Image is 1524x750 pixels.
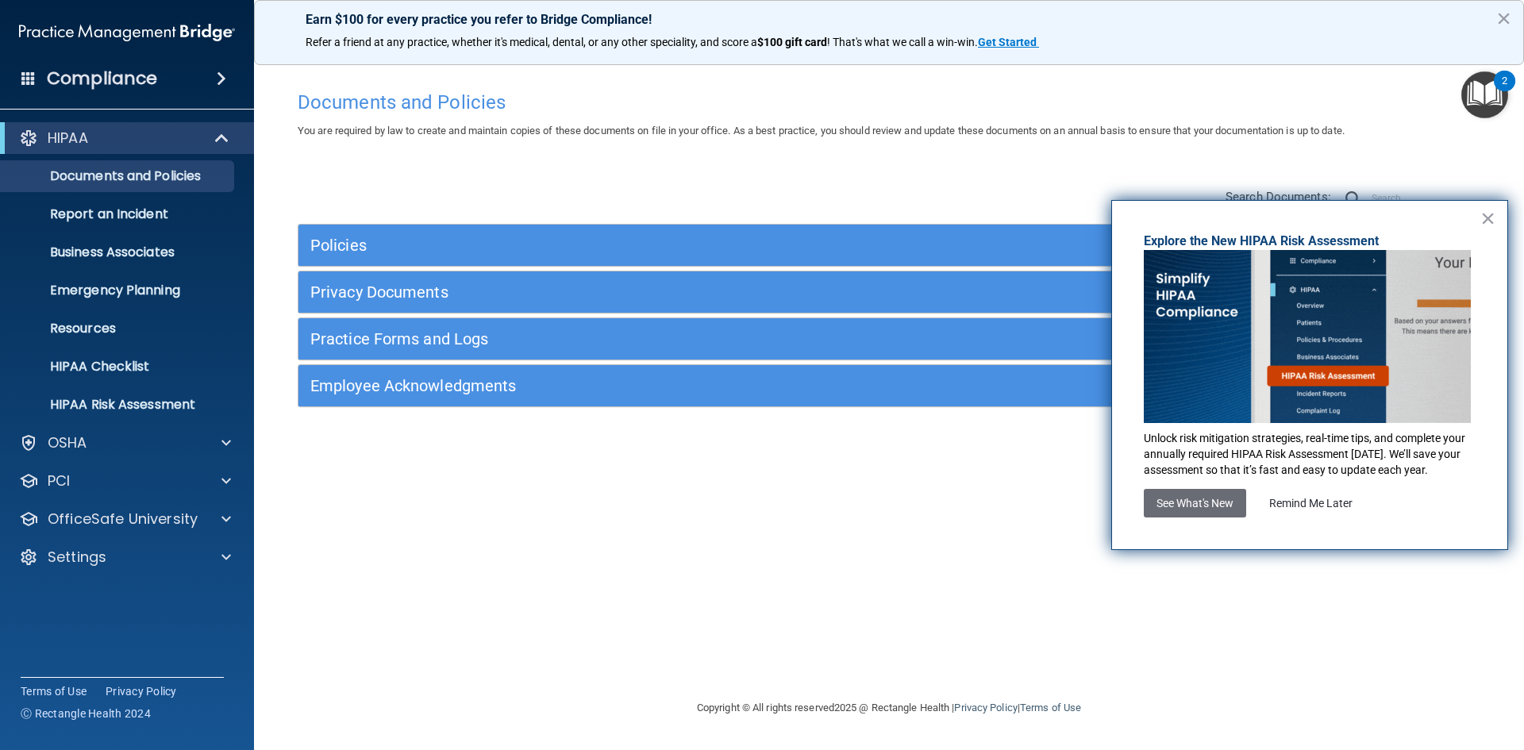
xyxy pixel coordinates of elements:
[10,244,227,260] p: Business Associates
[310,330,1172,348] h5: Practice Forms and Logs
[47,67,157,90] h4: Compliance
[10,206,227,222] p: Report an Incident
[10,397,227,413] p: HIPAA Risk Assessment
[1502,81,1507,102] div: 2
[48,548,106,567] p: Settings
[1496,6,1511,31] button: Close
[1226,190,1331,204] span: Search Documents:
[10,321,227,337] p: Resources
[599,683,1179,733] div: Copyright © All rights reserved 2025 @ Rectangle Health | |
[298,125,1345,137] span: You are required by law to create and maintain copies of these documents on file in your office. ...
[1257,489,1365,517] button: Remind Me Later
[310,283,1172,301] h5: Privacy Documents
[310,377,1172,394] h5: Employee Acknowledgments
[10,283,227,298] p: Emergency Planning
[978,36,1037,48] strong: Get Started
[1144,489,1246,517] button: See What's New
[1144,431,1476,478] p: Unlock risk mitigation strategies, real-time tips, and complete your annually required HIPAA Risk...
[1345,191,1360,206] img: ic-search.3b580494.png
[106,683,177,699] a: Privacy Policy
[19,17,235,48] img: PMB logo
[954,702,1017,713] a: Privacy Policy
[757,36,827,48] strong: $100 gift card
[1372,187,1480,210] input: Search
[21,706,151,721] span: Ⓒ Rectangle Health 2024
[48,129,88,148] p: HIPAA
[1144,233,1476,250] p: Explore the New HIPAA Risk Assessment
[306,12,1472,27] p: Earn $100 for every practice you refer to Bridge Compliance!
[827,36,978,48] span: ! That's what we call a win-win.
[48,433,87,452] p: OSHA
[48,471,70,490] p: PCI
[1480,206,1495,231] button: Close
[21,683,87,699] a: Terms of Use
[298,92,1480,113] h4: Documents and Policies
[306,36,757,48] span: Refer a friend at any practice, whether it's medical, dental, or any other speciality, and score a
[10,359,227,375] p: HIPAA Checklist
[10,168,227,184] p: Documents and Policies
[1461,71,1508,118] button: Open Resource Center, 2 new notifications
[1020,702,1081,713] a: Terms of Use
[310,237,1172,254] h5: Policies
[48,510,198,529] p: OfficeSafe University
